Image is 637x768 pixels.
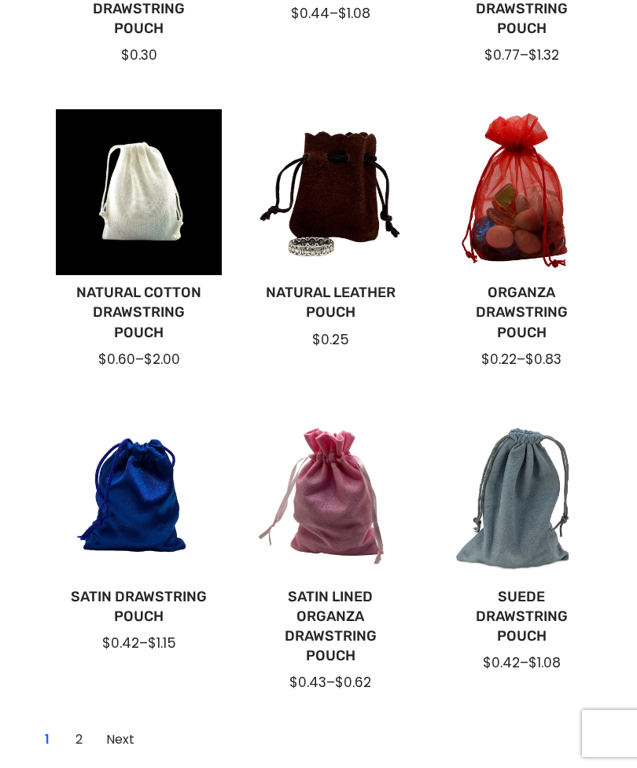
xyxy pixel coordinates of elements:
span: $0.60 [98,350,135,369]
a: Satin Drawstring Pouch [68,587,209,627]
span: $2.00 [144,350,180,369]
div: $0.30 [68,46,209,64]
span: $0.42 [483,653,520,672]
span: $1.32 [528,46,559,64]
div: – [451,653,592,672]
span: $1.08 [528,653,561,672]
a: Natural Cotton Drawstring Pouch [68,283,209,343]
a: Go to Page 2 [98,727,143,752]
a: Go to Page 2 [66,727,91,752]
div: – [451,46,592,64]
span: $0.62 [335,673,371,692]
div: – [451,350,592,369]
a: Satin Lined Organza Drawstring Pouch [260,587,400,667]
div: – [260,4,400,23]
div: $0.25 [260,330,400,349]
nav: Page navigation [31,724,146,755]
span: $1.08 [338,4,370,23]
div: – [68,350,209,369]
a: Suede Drawstring Pouch [451,587,592,647]
span: $0.42 [102,634,139,652]
a: Current Page, Page 1 [35,727,60,752]
span: $0.83 [525,350,562,369]
span: $0.77 [484,46,520,64]
span: $0.44 [291,4,330,23]
div: – [68,634,209,652]
a: Natural Leather Pouch [260,283,400,322]
span: $0.22 [481,350,517,369]
a: Organza Drawstring Pouch [451,283,592,343]
span: $0.43 [289,673,326,692]
div: – [260,673,400,692]
span: $1.15 [148,634,176,652]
